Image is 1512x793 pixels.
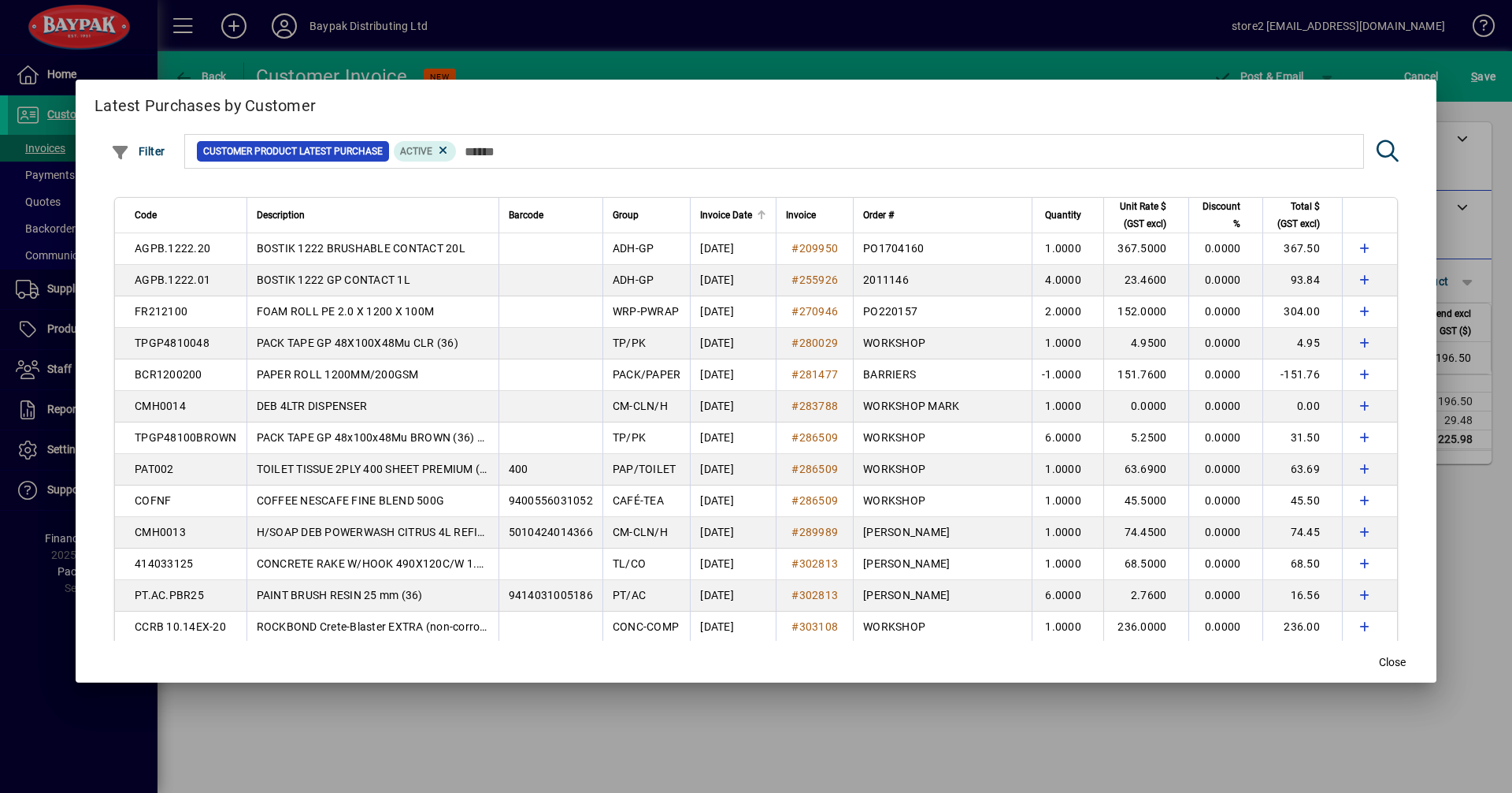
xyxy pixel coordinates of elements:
td: 93.84 [1262,265,1342,296]
a: #302813 [786,555,843,572]
td: 0.0000 [1188,233,1262,265]
td: 2011146 [853,265,1032,296]
td: 367.50 [1262,233,1342,265]
a: #302813 [786,586,843,604]
td: 4.9500 [1103,328,1189,359]
h2: Latest Purchases by Customer [76,80,1436,125]
td: WORKSHOP MARK [853,391,1032,423]
span: 255926 [799,274,839,286]
td: 0.0000 [1188,612,1262,643]
td: [PERSON_NAME] [853,580,1032,612]
td: 151.7600 [1103,359,1189,391]
span: # [791,431,799,444]
span: 414033125 [135,557,193,570]
span: 270946 [799,305,839,318]
span: ROCKBOND Crete-Blaster EXTRA (non-corrosive cleaner) 20L [257,620,565,633]
span: 286509 [799,431,839,444]
span: CCRB 10.14EX-20 [135,620,226,633]
a: #280029 [786,334,843,352]
span: 286509 [799,463,839,475]
td: 0.0000 [1188,296,1262,328]
span: PAINT BRUSH RESIN 25 mm (36) [257,589,423,601]
td: 74.45 [1262,517,1342,549]
div: Barcode [509,207,593,224]
td: 0.0000 [1188,359,1262,391]
td: WORKSHOP [853,328,1032,359]
div: Invoice [786,207,843,224]
span: TPGP48100BROWN [135,431,237,444]
span: CMH0013 [135,526,186,538]
td: [DATE] [690,265,776,296]
span: 5010424014366 [509,526,593,538]
td: 0.0000 [1188,265,1262,296]
span: Group [613,207,639,224]
span: 302813 [799,557,839,570]
a: #255926 [786,271,843,289]
td: 45.50 [1262,486,1342,517]
td: [DATE] [690,391,776,423]
span: 286509 [799,494,839,507]
span: AGPB.1222.01 [135,274,210,286]
span: # [791,337,799,349]
span: 400 [509,463,528,475]
span: # [791,400,799,412]
td: 0.00 [1262,391,1342,423]
span: BOSTIK 1222 GP CONTACT 1L [257,274,410,286]
td: WORKSHOP [853,612,1032,643]
span: CMH0014 [135,400,186,412]
td: [DATE] [690,517,776,549]
td: 6.0000 [1032,580,1103,612]
td: 0.0000 [1188,454,1262,486]
span: Order # [863,207,894,224]
span: Discount % [1199,198,1240,233]
td: 63.69 [1262,454,1342,486]
span: # [791,305,799,318]
span: # [791,526,799,538]
td: 0.0000 [1188,486,1262,517]
span: Unit Rate $ (GST excl) [1114,198,1167,233]
span: 280029 [799,337,839,349]
span: 9414031005186 [509,589,593,601]
span: TL/CO [613,557,646,570]
span: PACK TAPE GP 48x100x48Mu BROWN (36) S98B [257,431,504,444]
td: 1.0000 [1032,328,1103,359]
span: Filter [111,145,165,158]
td: 1.0000 [1032,517,1103,549]
td: [DATE] [690,328,776,359]
button: Filter [107,137,169,166]
a: #286509 [786,492,843,509]
span: FR212100 [135,305,187,318]
td: [DATE] [690,549,776,580]
td: 152.0000 [1103,296,1189,328]
span: CAFÉ-TEA [613,494,664,507]
td: 1.0000 [1032,233,1103,265]
td: [DATE] [690,486,776,517]
td: WORKSHOP [853,486,1032,517]
td: [DATE] [690,296,776,328]
span: PACK TAPE GP 48X100X48Mu CLR (36) [257,337,458,349]
td: 304.00 [1262,296,1342,328]
td: 6.0000 [1032,423,1103,454]
td: 236.0000 [1103,612,1189,643]
td: WORKSHOP [853,423,1032,454]
span: 281477 [799,368,839,381]
span: # [791,274,799,286]
td: 68.50 [1262,549,1342,580]
span: # [791,589,799,601]
span: Close [1379,654,1406,671]
div: Discount % [1199,198,1254,233]
span: CM-CLN/H [613,526,668,538]
span: TOILET TISSUE 2PLY 400 SHEET PREMIUM (PURE)(48) [257,463,534,475]
span: CONC-COMP [613,620,679,633]
span: Active [400,146,432,157]
span: # [791,368,799,381]
td: -1.0000 [1032,359,1103,391]
div: Description [257,207,489,224]
td: 236.00 [1262,612,1342,643]
span: AGPB.1222.20 [135,242,210,255]
td: 1.0000 [1032,454,1103,486]
td: [DATE] [690,423,776,454]
td: [DATE] [690,454,776,486]
span: DEB 4LTR DISPENSER [257,400,368,412]
td: 2.0000 [1032,296,1103,328]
